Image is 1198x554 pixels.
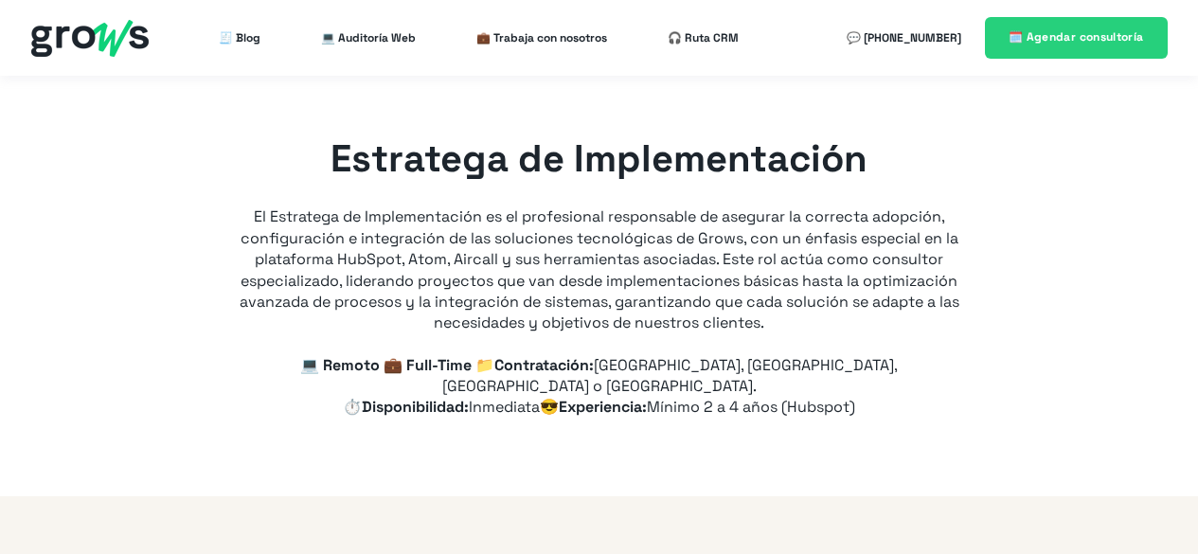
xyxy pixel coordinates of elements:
[1009,29,1144,45] span: 🗓️ Agendar consultoría
[219,19,260,57] a: 🧾 Blog
[240,133,959,186] h1: Estratega de Implementación
[240,133,959,334] div: El Estratega de Implementación es el profesional responsable de asegurar la correcta adopción, co...
[442,355,899,396] span: [GEOGRAPHIC_DATA], [GEOGRAPHIC_DATA], [GEOGRAPHIC_DATA] o [GEOGRAPHIC_DATA].
[476,19,607,57] a: 💼 Trabaja con nosotros
[985,17,1168,58] a: 🗓️ Agendar consultoría
[240,355,959,418] p: 💻 Remoto 💼 Full-Time 📁Contratación: ⏱️Disponibilidad: 😎Experiencia:
[321,19,416,57] a: 💻 Auditoría Web
[847,19,961,57] a: 💬 [PHONE_NUMBER]
[647,397,855,417] span: Mínimo 2 a 4 años (Hubspot)
[469,397,540,417] span: Inmediata
[668,19,739,57] a: 🎧 Ruta CRM
[31,20,149,57] img: grows - hubspot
